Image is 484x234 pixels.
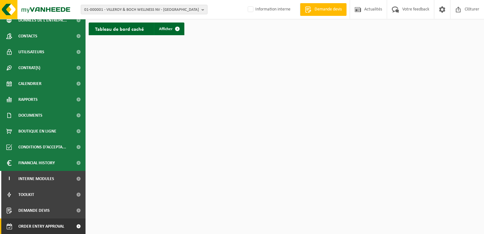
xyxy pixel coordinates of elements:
span: Boutique en ligne [18,123,56,139]
span: Calendrier [18,76,41,92]
span: Afficher [159,27,173,31]
span: I [6,171,12,187]
span: Documents [18,107,42,123]
button: 01-000001 - VILLEROY & BOCH WELLNESS NV - [GEOGRAPHIC_DATA] [81,5,207,14]
span: Interne modules [18,171,54,187]
label: Information interne [246,5,290,14]
span: Données de l'entrepr... [18,12,67,28]
span: Utilisateurs [18,44,44,60]
span: Conditions d'accepta... [18,139,66,155]
span: Toolkit [18,187,34,203]
span: Demande devis [18,203,50,218]
a: Demande devis [300,3,347,16]
span: Contrat(s) [18,60,40,76]
h2: Tableau de bord caché [89,23,150,35]
span: Financial History [18,155,55,171]
a: Afficher [154,23,184,35]
span: 01-000001 - VILLEROY & BOCH WELLNESS NV - [GEOGRAPHIC_DATA] [84,5,199,15]
span: Contacts [18,28,37,44]
span: Rapports [18,92,38,107]
span: Demande devis [313,6,343,13]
